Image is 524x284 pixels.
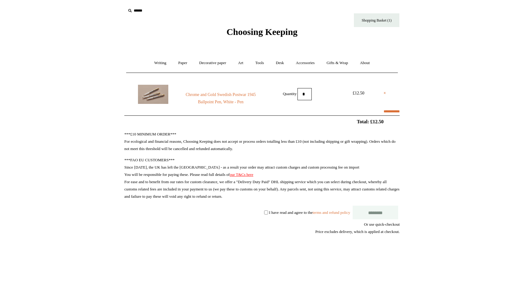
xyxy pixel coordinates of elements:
[345,90,372,97] div: £12.50
[313,210,350,214] a: terms and refund policy
[227,32,297,36] a: Choosing Keeping
[124,228,400,235] div: Price excludes delivery, which is applied at checkout.
[124,156,400,200] p: ***FAO EU CUSTOMERS*** Since [DATE], the UK has left the [GEOGRAPHIC_DATA] - as a result your ord...
[149,55,172,71] a: Writing
[233,55,249,71] a: Art
[269,210,350,214] label: I have read and agree to the
[173,55,193,71] a: Paper
[354,55,375,71] a: About
[354,257,400,274] iframe: PayPal-paypal
[354,13,399,27] a: Shopping Basket (1)
[124,221,400,235] div: Or use quick-checkout
[270,55,290,71] a: Desk
[124,131,400,152] p: ***£10 MINIMUM ORDER*** For ecological and financial reasons, Choosing Keeping does not accept or...
[321,55,354,71] a: Gifts & Wrap
[180,91,262,106] a: Chrome and Gold Swedish Postwar 1945 Ballpoint Pen, White - Pen
[230,172,253,177] a: our T&Cs here
[291,55,320,71] a: Accessories
[110,119,414,125] h2: Total: £12.50
[384,90,386,97] a: ×
[194,55,232,71] a: Decorative paper
[250,55,270,71] a: Tools
[138,85,168,104] img: Chrome and Gold Swedish Postwar 1945 Ballpoint Pen, White - Pen
[227,27,297,37] span: Choosing Keeping
[283,91,297,96] label: Quantity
